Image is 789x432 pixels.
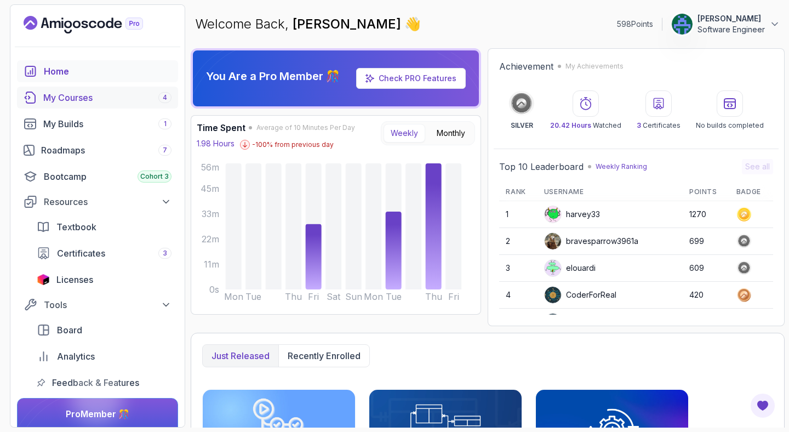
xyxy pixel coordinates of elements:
img: user profile image [545,287,561,303]
a: textbook [30,216,178,238]
a: home [17,60,178,82]
img: user profile image [545,314,561,330]
span: Analytics [57,350,95,363]
span: Feedback & Features [52,376,139,389]
td: 4 [499,282,537,309]
tspan: 56m [201,162,219,173]
p: You Are a Pro Member 🎊 [206,69,340,84]
p: Watched [550,121,621,130]
span: Average of 10 Minutes Per Day [256,123,355,132]
p: No builds completed [696,121,764,130]
p: Recently enrolled [288,349,361,362]
th: Points [683,183,730,201]
p: SILVER [511,121,533,130]
p: 598 Points [617,19,653,30]
div: Bootcamp [44,170,171,183]
tspan: Tue [245,291,261,302]
button: Just released [203,345,278,367]
a: courses [17,87,178,109]
a: Check PRO Features [379,73,456,83]
div: Tools [44,298,171,311]
td: 3 [499,255,537,282]
p: 1.98 Hours [197,138,235,149]
button: See all [742,159,773,174]
span: Board [57,323,82,337]
td: 362 [683,309,730,336]
th: Rank [499,183,537,201]
a: builds [17,113,178,135]
a: roadmaps [17,139,178,161]
tspan: Sat [327,291,341,302]
tspan: 22m [202,234,219,245]
img: user profile image [672,14,693,35]
p: Software Engineer [697,24,765,35]
button: Tools [17,295,178,315]
div: My Builds [43,117,171,130]
span: Cohort 3 [140,172,169,181]
tspan: 0s [209,284,219,295]
tspan: Mon [224,291,243,302]
a: board [30,319,178,341]
p: [PERSON_NAME] [697,13,765,24]
span: 3 [163,249,167,258]
a: analytics [30,345,178,367]
tspan: Tue [386,291,402,302]
button: Open Feedback Button [750,393,776,419]
a: certificates [30,242,178,264]
tspan: 45m [201,183,219,194]
tspan: Thu [425,291,442,302]
tspan: 11m [204,259,219,270]
a: bootcamp [17,166,178,187]
div: harvey33 [544,206,600,223]
td: 1 [499,201,537,228]
td: 699 [683,228,730,255]
img: default monster avatar [545,260,561,276]
p: Welcome Back, [195,15,421,33]
td: 420 [683,282,730,309]
h2: Achievement [499,60,553,73]
p: Certificates [637,121,681,130]
td: 5 [499,309,537,336]
button: user profile image[PERSON_NAME]Software Engineer [671,13,780,35]
tspan: Thu [285,291,302,302]
span: Licenses [56,273,93,286]
button: Recently enrolled [278,345,369,367]
button: Resources [17,192,178,212]
td: 2 [499,228,537,255]
img: user profile image [545,233,561,249]
h3: Time Spent [197,121,245,134]
a: Landing page [24,16,168,33]
span: 👋 [404,15,421,33]
button: Monthly [430,124,472,143]
span: Certificates [57,247,105,260]
p: Weekly Ranking [596,162,647,171]
span: 7 [163,146,167,155]
a: feedback [30,372,178,394]
div: bravesparrow3961a [544,232,638,250]
div: My Courses [43,91,171,104]
button: Weekly [384,124,425,143]
tspan: Fri [448,291,459,302]
p: My Achievements [565,62,624,71]
td: 1270 [683,201,730,228]
tspan: Mon [364,291,383,302]
div: Apply5489 [544,313,606,331]
p: Just released [211,349,270,362]
div: elouardi [544,259,596,277]
div: Roadmaps [41,144,171,157]
h2: Top 10 Leaderboard [499,160,584,173]
span: 1 [164,120,167,128]
span: 4 [163,93,167,102]
div: CoderForReal [544,286,616,304]
div: Resources [44,195,171,208]
img: default monster avatar [545,206,561,223]
span: [PERSON_NAME] [293,16,404,32]
tspan: 33m [202,208,219,219]
span: Textbook [56,220,96,234]
th: Badge [730,183,773,201]
th: Username [538,183,683,201]
div: Home [44,65,171,78]
span: 3 [637,121,641,129]
img: jetbrains icon [37,274,50,285]
a: Check PRO Features [356,68,466,89]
